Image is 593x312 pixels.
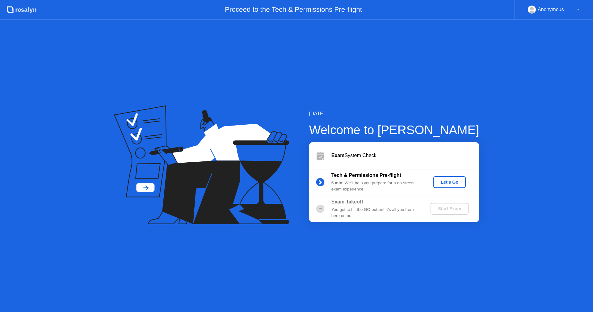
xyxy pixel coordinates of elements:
div: System Check [331,152,479,159]
b: 5 min [331,181,343,185]
div: Let's Go [436,180,463,185]
b: Exam [331,153,345,158]
div: Anonymous [538,6,564,14]
div: [DATE] [309,110,479,118]
button: Let's Go [433,176,466,188]
div: : We’ll help you prepare for a no-stress exam experience [331,180,420,193]
b: Tech & Permissions Pre-flight [331,173,401,178]
div: You get to hit the GO button! It’s all you from here on out [331,207,420,219]
b: Exam Takeoff [331,199,363,204]
div: Start Exam [433,206,466,211]
button: Start Exam [431,203,469,215]
div: ▼ [577,6,580,14]
div: Welcome to [PERSON_NAME] [309,121,479,139]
